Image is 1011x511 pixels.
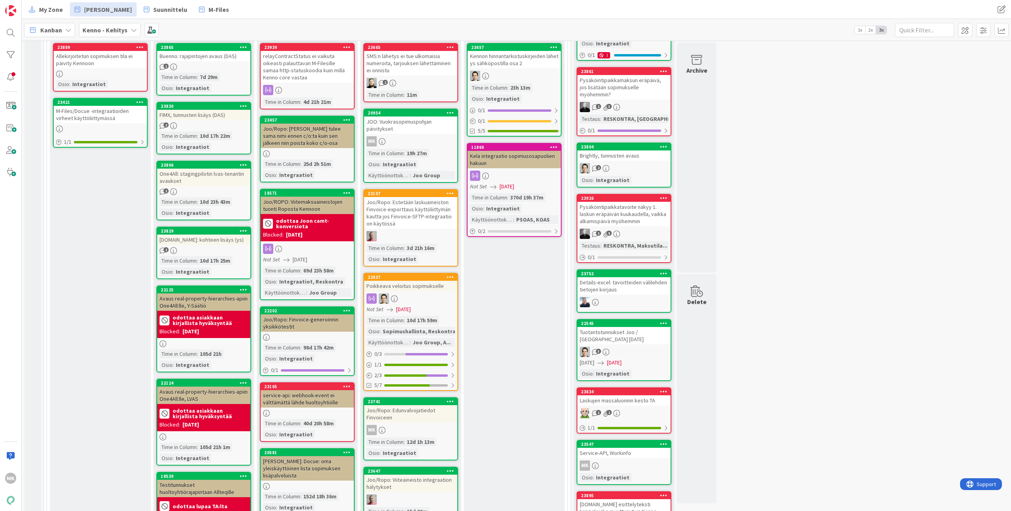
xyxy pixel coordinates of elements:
[593,176,594,184] span: :
[468,44,561,68] div: 23657Kennon hinnantarkistuskirjeiden lähetys sähköpostilla osa 2
[577,102,671,112] div: MV
[163,64,169,69] span: 1
[198,73,220,81] div: 7d 29m
[261,449,354,456] div: 20581
[366,231,377,241] img: HJ
[173,209,174,217] span: :
[277,171,315,179] div: Integraatiot
[577,270,671,277] div: 23752
[364,349,457,359] div: 0/3
[895,23,954,37] input: Quick Filter...
[687,297,707,306] div: Delete
[300,98,301,106] span: :
[588,253,595,261] span: 0 / 1
[468,226,561,236] div: 0/2
[381,255,418,263] div: Integraatiot
[581,69,671,74] div: 23861
[500,182,514,191] span: [DATE]
[364,281,457,291] div: Poikkeava veloitus sopimukselle
[468,71,561,81] div: TT
[478,117,485,125] span: 0 / 1
[580,102,590,112] img: MV
[261,383,354,390] div: 23105
[580,229,590,239] img: MV
[263,160,300,168] div: Time in Column
[301,266,336,275] div: 69d 23h 58m
[855,26,865,34] span: 1x
[364,398,457,405] div: 23741
[596,165,601,170] span: 2
[197,132,198,140] span: :
[577,202,671,226] div: Pysäköintipaikkatavoite näkyy 1. laskun eräpäivän kuukaudella, vaikka alkamispäivä myöhemmin
[173,267,174,276] span: :
[157,286,250,293] div: 22125
[577,229,671,239] div: MV
[483,204,484,213] span: :
[261,116,354,148] div: 23457Joo/Ropo: [PERSON_NAME] tulee sama nimi ennen c/o:ta kuin sen jälkeen niin poista koko c/o-osa
[263,288,306,297] div: Käyttöönottokriittisyys
[157,162,250,169] div: 23806
[364,274,457,291] div: 22637Poikkeava veloitus sopimukselle
[261,51,354,83] div: relayContractStatus ei vaikuta oikeasti palauttavan M-Filesille samaa http-statuskoodia kuin mill...
[507,83,508,92] span: :
[84,5,132,14] span: [PERSON_NAME]
[17,1,36,11] span: Support
[577,327,671,344] div: Tuotantotunnukset Joo / [GEOGRAPHIC_DATA] [DATE]
[366,244,404,252] div: Time in Column
[411,338,453,347] div: Joo Group, A...
[580,39,593,48] div: Osio
[366,306,383,313] i: Not Set
[364,51,457,75] div: SMS:n lähetys ei tue ulkomaisia numeroita, tarjouksen lähettäminen ei onnistu
[379,293,389,304] img: TT
[607,104,612,109] span: 3
[865,26,876,34] span: 2x
[364,190,457,229] div: 23107Joo/Ropo: Estetään laskuaineiston Finvoice-exporttaus käyttöliittymän kautta jos Finvoice-SF...
[163,122,169,128] span: 2
[580,347,590,357] img: TT
[163,247,169,252] span: 2
[173,315,248,326] b: odottaa asiakkaan kirjallista hyväksyntää
[157,103,250,120] div: 23830FIMX, tunnusten lisäys (DAS)
[468,51,561,68] div: Kennon hinnantarkistuskirjeiden lähetys sähköpostilla osa 2
[596,349,601,354] span: 3
[157,379,250,387] div: 22124
[364,197,457,229] div: Joo/Ropo: Estetään laskuaineiston Finvoice-exporttaus käyttöliittymän kautta jos Finvoice-SFTP-in...
[198,349,224,358] div: 105d 21h
[261,383,354,408] div: 23105service-api: webhook-event ei välttämättä lähde huoltoyhtiölle
[588,126,595,135] span: 0 / 1
[263,171,276,179] div: Osio
[478,227,485,235] span: 0 / 2
[577,195,671,226] div: 23926Pysäköintipaikkatavoite näkyy 1. laskun eräpäivän kuukaudella, vaikka alkamispäivä myöhemmin
[264,308,354,314] div: 22202
[194,2,234,17] a: M-Files
[577,143,671,150] div: 23804
[405,90,419,99] div: 11m
[577,347,671,357] div: TT
[368,191,457,196] div: 23107
[57,100,147,105] div: 23421
[410,338,411,347] span: :
[404,316,405,325] span: :
[577,441,671,448] div: 23547
[364,293,457,304] div: TT
[57,45,147,50] div: 23889
[264,117,354,123] div: 23457
[182,327,199,336] div: [DATE]
[174,267,211,276] div: Integraatiot
[157,293,250,311] div: Avaus real-property-hierarchies-apiin One4All:lle, Y-Säätiö
[5,5,16,16] img: Visit kanbanzone.com
[577,68,671,100] div: 23861Pysäköintipaikkamaksun eräpäivä, jos lisätään sopimukselle myöhemmin?
[580,408,590,418] img: AN
[594,176,631,184] div: Integraatiot
[478,106,485,115] span: 0 / 1
[157,110,250,120] div: FIMX, tunnusten lisäys (DAS)
[198,132,232,140] div: 10d 17h 22m
[580,163,590,173] img: TT
[368,274,457,280] div: 22637
[157,235,250,245] div: [DOMAIN_NAME]: kohteen lisäys (ys)
[300,266,301,275] span: :
[607,231,612,236] span: 5
[577,388,671,406] div: 23834Laskujen massaluonnin kesto TA
[160,197,197,206] div: Time in Column
[364,468,457,475] div: 23647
